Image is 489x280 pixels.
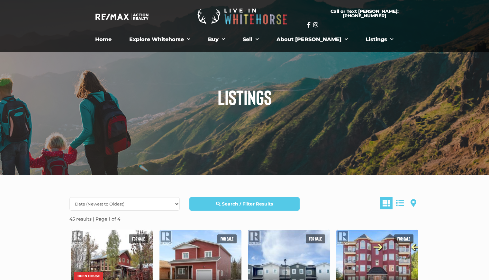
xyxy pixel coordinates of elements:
[222,201,273,207] strong: Search / Filter Results
[394,234,413,243] span: For sale
[272,33,353,46] a: About [PERSON_NAME]
[315,9,414,18] span: Call or Text [PERSON_NAME]: [PHONE_NUMBER]
[69,216,120,222] strong: 45 results | Page 1 of 4
[189,197,300,211] a: Search / Filter Results
[361,33,398,46] a: Listings
[65,87,425,107] h1: Listings
[306,234,325,243] span: For sale
[203,33,230,46] a: Buy
[90,33,116,46] a: Home
[307,5,422,22] a: Call or Text [PERSON_NAME]: [PHONE_NUMBER]
[217,234,237,243] span: For sale
[68,33,421,46] nav: Menu
[124,33,195,46] a: Explore Whitehorse
[238,33,264,46] a: Sell
[129,234,148,243] span: For sale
